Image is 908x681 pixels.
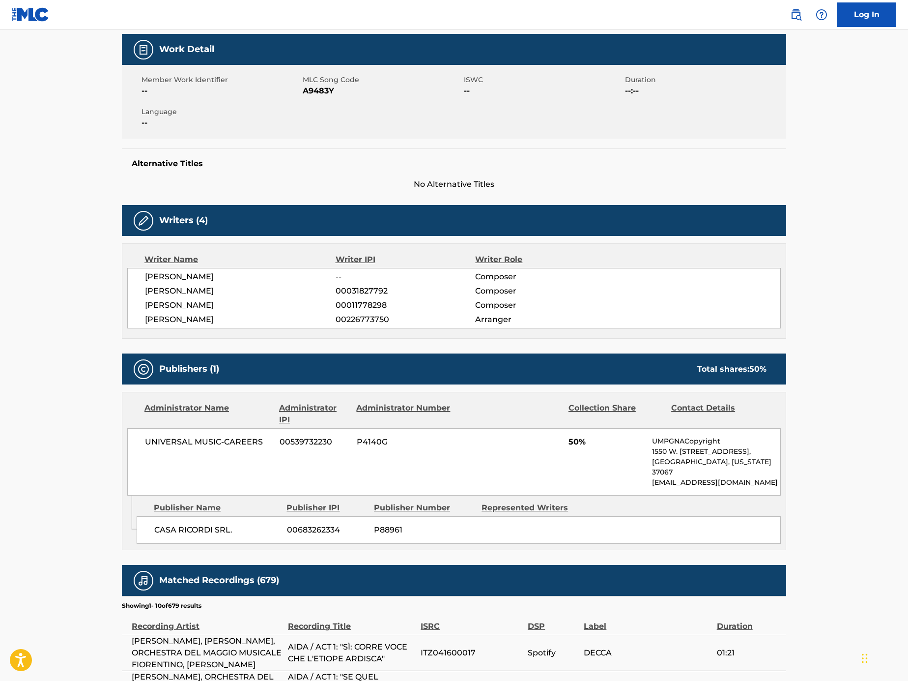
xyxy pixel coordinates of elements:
[475,299,602,311] span: Composer
[625,85,784,97] span: --:--
[336,314,475,326] span: 00226773750
[138,575,149,587] img: Matched Recordings
[625,75,784,85] span: Duration
[280,436,349,448] span: 00539732230
[159,363,219,375] h5: Publishers (1)
[671,402,766,426] div: Contact Details
[336,285,475,297] span: 00031827792
[584,610,711,632] div: Label
[122,178,786,190] span: No Alternative Titles
[279,402,349,426] div: Administrator IPI
[568,436,645,448] span: 50%
[652,457,780,477] p: [GEOGRAPHIC_DATA], [US_STATE] 37067
[145,271,336,283] span: [PERSON_NAME]
[356,402,452,426] div: Administrator Number
[132,635,283,671] span: [PERSON_NAME], [PERSON_NAME], ORCHESTRA DEL MAGGIO MUSICALE FIORENTINO, [PERSON_NAME]
[528,610,579,632] div: DSP
[717,647,781,659] span: 01:21
[528,647,579,659] span: Spotify
[475,254,602,266] div: Writer Role
[132,610,283,632] div: Recording Artist
[287,524,367,536] span: 00683262334
[142,75,300,85] span: Member Work Identifier
[138,215,149,227] img: Writers
[142,85,300,97] span: --
[144,402,272,426] div: Administrator Name
[132,159,776,169] h5: Alternative Titles
[357,436,452,448] span: P4140G
[837,2,896,27] a: Log In
[138,44,149,56] img: Work Detail
[786,5,806,25] a: Public Search
[145,285,336,297] span: [PERSON_NAME]
[142,107,300,117] span: Language
[336,271,475,283] span: --
[142,117,300,129] span: --
[144,254,336,266] div: Writer Name
[475,285,602,297] span: Composer
[652,446,780,457] p: 1550 W. [STREET_ADDRESS],
[145,436,272,448] span: UNIVERSAL MUSIC-CAREERS
[154,524,280,536] span: CASA RICORDI SRL.
[464,75,623,85] span: ISWC
[475,314,602,326] span: Arranger
[812,5,831,25] div: Help
[652,477,780,488] p: [EMAIL_ADDRESS][DOMAIN_NAME]
[816,9,827,21] img: help
[790,9,802,21] img: search
[336,254,476,266] div: Writer IPI
[145,299,336,311] span: [PERSON_NAME]
[697,363,766,375] div: Total shares:
[421,647,523,659] span: ITZ041600017
[159,44,214,55] h5: Work Detail
[159,215,208,226] h5: Writers (4)
[475,271,602,283] span: Composer
[374,524,474,536] span: P88961
[288,610,416,632] div: Recording Title
[303,85,461,97] span: A9483Y
[464,85,623,97] span: --
[303,75,461,85] span: MLC Song Code
[145,314,336,326] span: [PERSON_NAME]
[482,502,582,514] div: Represented Writers
[652,436,780,446] p: UMPGNACopyright
[584,647,711,659] span: DECCA
[159,575,279,586] h5: Matched Recordings (679)
[122,601,201,610] p: Showing 1 - 10 of 679 results
[862,644,868,673] div: Drag
[12,7,50,22] img: MLC Logo
[568,402,664,426] div: Collection Share
[286,502,367,514] div: Publisher IPI
[717,610,781,632] div: Duration
[288,641,416,665] span: AIDA / ACT 1: "SÌ: CORRE VOCE CHE L'ETIOPE ARDISCA"
[859,634,908,681] iframe: Chat Widget
[374,502,474,514] div: Publisher Number
[749,364,766,374] span: 50 %
[336,299,475,311] span: 00011778298
[421,610,523,632] div: ISRC
[138,363,149,375] img: Publishers
[154,502,279,514] div: Publisher Name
